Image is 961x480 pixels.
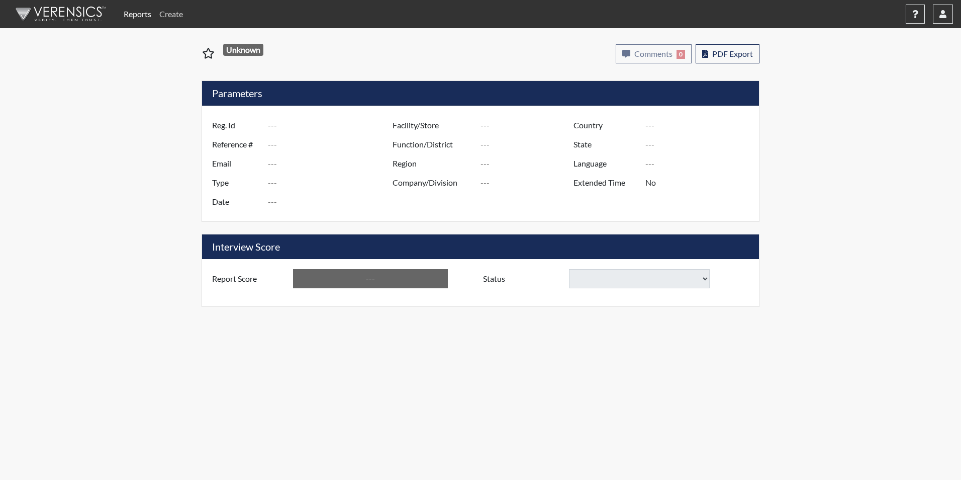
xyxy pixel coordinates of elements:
label: State [566,135,645,154]
input: --- [268,154,395,173]
label: Report Score [205,269,293,288]
button: PDF Export [696,44,759,63]
label: Reference # [205,135,268,154]
div: Document a decision to hire or decline a candiate [475,269,756,288]
input: --- [268,116,395,135]
label: Facility/Store [385,116,480,135]
a: Create [155,4,187,24]
label: Email [205,154,268,173]
a: Reports [120,4,155,24]
span: Unknown [223,44,264,56]
label: Type [205,173,268,192]
label: Language [566,154,645,173]
label: Reg. Id [205,116,268,135]
input: --- [645,116,756,135]
label: Region [385,154,480,173]
label: Company/Division [385,173,480,192]
label: Country [566,116,645,135]
button: Comments0 [616,44,692,63]
label: Date [205,192,268,211]
label: Status [475,269,569,288]
h5: Parameters [202,81,759,106]
h5: Interview Score [202,234,759,259]
input: --- [480,116,576,135]
label: Function/District [385,135,480,154]
input: --- [480,135,576,154]
input: --- [293,269,448,288]
input: --- [480,173,576,192]
input: --- [645,173,756,192]
input: --- [268,192,395,211]
span: PDF Export [712,49,753,58]
input: --- [645,154,756,173]
input: --- [268,173,395,192]
label: Extended Time [566,173,645,192]
input: --- [645,135,756,154]
input: --- [268,135,395,154]
span: Comments [634,49,672,58]
span: 0 [677,50,685,59]
input: --- [480,154,576,173]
